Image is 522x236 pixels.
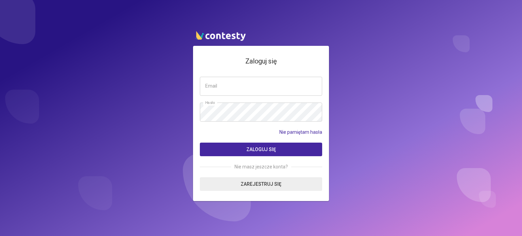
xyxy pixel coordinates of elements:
img: contesty logo [193,28,247,42]
h4: Zaloguj się [200,56,322,67]
a: Zarejestruj się [200,177,322,191]
button: Zaloguj się [200,143,322,156]
span: Nie masz jeszcze konta? [231,163,291,170]
span: Zaloguj się [246,147,276,152]
a: Nie pamiętam hasła [279,128,322,136]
